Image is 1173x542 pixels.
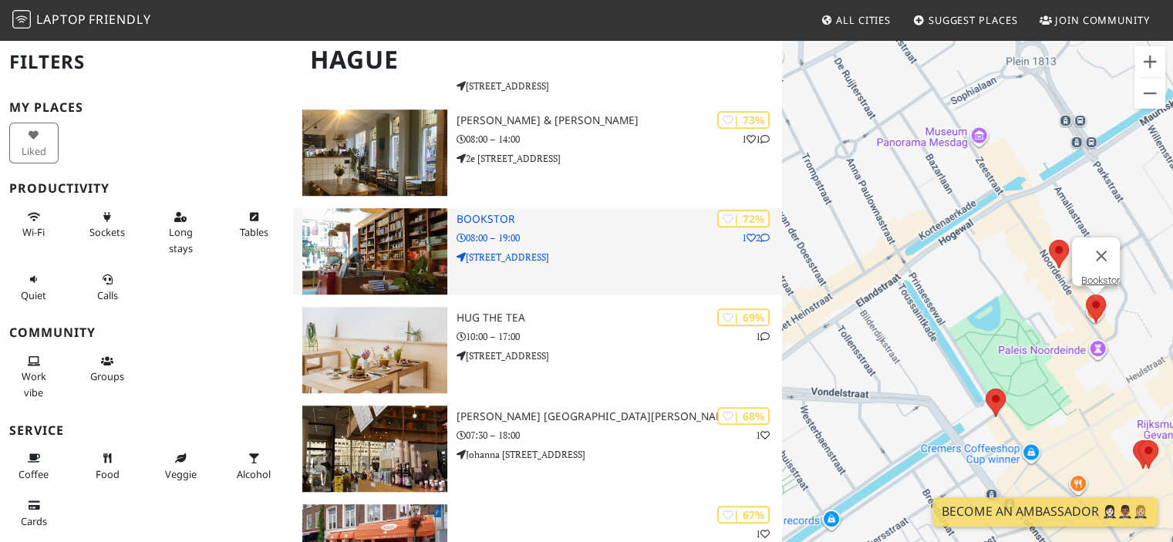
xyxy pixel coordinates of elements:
[457,213,783,226] h3: Bookstor
[22,369,46,399] span: People working
[12,7,151,34] a: LaptopFriendly LaptopFriendly
[83,267,132,308] button: Calls
[302,208,447,295] img: Bookstor
[36,11,86,28] span: Laptop
[21,288,46,302] span: Quiet
[9,204,59,245] button: Wi-Fi
[83,204,132,245] button: Sockets
[89,225,125,239] span: Power sockets
[83,446,132,486] button: Food
[1083,237,1120,274] button: Sluiten
[457,250,783,264] p: [STREET_ADDRESS]
[237,467,271,481] span: Alcohol
[1134,46,1165,77] button: Inzoomen
[457,231,783,245] p: 08:00 – 19:00
[229,204,278,245] button: Tables
[1055,13,1150,27] span: Join Community
[21,514,47,528] span: Credit cards
[9,446,59,486] button: Coffee
[293,307,782,393] a: HUG THE TEA | 69% 1 HUG THE TEA 10:00 – 17:00 [STREET_ADDRESS]
[165,467,197,481] span: Veggie
[457,151,783,166] p: 2e [STREET_ADDRESS]
[836,13,891,27] span: All Cities
[9,267,59,308] button: Quiet
[9,39,284,86] h2: Filters
[12,10,31,29] img: LaptopFriendly
[293,109,782,196] a: Michel Boulangerie & Patisserie | 73% 11 [PERSON_NAME] & [PERSON_NAME] 08:00 – 14:00 2e [STREET_A...
[298,39,779,81] h1: Hague
[22,225,45,239] span: Stable Wi-Fi
[302,406,447,492] img: STACH Den Haag
[240,225,268,239] span: Work-friendly tables
[156,204,205,261] button: Long stays
[302,307,447,393] img: HUG THE TEA
[90,369,124,383] span: Group tables
[9,493,59,534] button: Cards
[293,406,782,492] a: STACH Den Haag | 68% 1 [PERSON_NAME] [GEOGRAPHIC_DATA][PERSON_NAME] 07:30 – 18:00 Johanna [STREET...
[717,111,770,129] div: | 73%
[457,329,783,344] p: 10:00 – 17:00
[756,329,770,344] p: 1
[9,348,59,405] button: Work vibe
[756,428,770,443] p: 1
[9,181,284,196] h3: Productivity
[929,13,1018,27] span: Suggest Places
[89,11,150,28] span: Friendly
[9,100,284,115] h3: My Places
[9,423,284,438] h3: Service
[83,348,132,389] button: Groups
[717,308,770,326] div: | 69%
[1081,274,1120,286] a: Bookstor
[457,410,783,423] h3: [PERSON_NAME] [GEOGRAPHIC_DATA][PERSON_NAME]
[814,6,897,34] a: All Cities
[302,109,447,196] img: Michel Boulangerie & Patisserie
[9,325,284,340] h3: Community
[457,348,783,363] p: [STREET_ADDRESS]
[457,132,783,146] p: 08:00 – 14:00
[742,132,770,146] p: 1 1
[96,467,120,481] span: Food
[1134,78,1165,109] button: Uitzoomen
[907,6,1024,34] a: Suggest Places
[717,506,770,523] div: | 67%
[457,114,783,127] h3: [PERSON_NAME] & [PERSON_NAME]
[19,467,49,481] span: Coffee
[457,311,783,325] h3: HUG THE TEA
[293,208,782,295] a: Bookstor | 72% 12 Bookstor 08:00 – 19:00 [STREET_ADDRESS]
[756,527,770,541] p: 1
[457,428,783,443] p: 07:30 – 18:00
[1033,6,1156,34] a: Join Community
[229,446,278,486] button: Alcohol
[457,447,783,462] p: Johanna [STREET_ADDRESS]
[742,231,770,245] p: 1 2
[97,288,118,302] span: Video/audio calls
[717,210,770,227] div: | 72%
[156,446,205,486] button: Veggie
[717,407,770,425] div: | 68%
[169,225,193,254] span: Long stays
